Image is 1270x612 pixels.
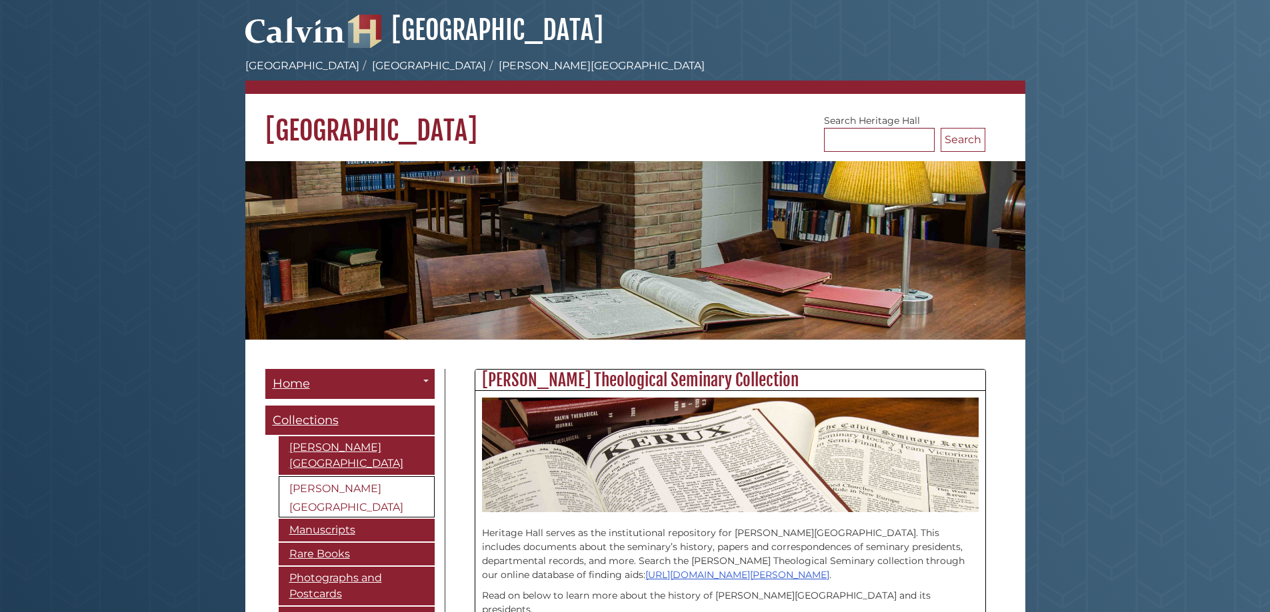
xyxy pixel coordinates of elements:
[265,369,435,399] a: Home
[279,567,435,605] a: Photographs and Postcards
[245,11,345,48] img: Calvin
[475,370,985,391] h2: [PERSON_NAME] Theological Seminary Collection
[279,476,435,517] a: [PERSON_NAME][GEOGRAPHIC_DATA]
[273,413,339,428] span: Collections
[372,59,486,72] a: [GEOGRAPHIC_DATA]
[245,94,1025,147] h1: [GEOGRAPHIC_DATA]
[645,569,829,581] a: [URL][DOMAIN_NAME][PERSON_NAME]
[273,376,310,391] span: Home
[279,436,435,475] a: [PERSON_NAME][GEOGRAPHIC_DATA]
[482,398,979,511] img: Calvin Theological Seminary Kerux
[245,31,345,43] a: Calvin University
[279,519,435,541] a: Manuscripts
[245,59,359,72] a: [GEOGRAPHIC_DATA]
[279,543,435,565] a: Rare Books
[482,512,979,582] p: Heritage Hall serves as the institutional repository for [PERSON_NAME][GEOGRAPHIC_DATA]. This inc...
[348,13,603,47] a: [GEOGRAPHIC_DATA]
[486,58,705,74] li: [PERSON_NAME][GEOGRAPHIC_DATA]
[941,128,985,152] button: Search
[348,15,381,48] img: Hekman Library Logo
[265,406,435,436] a: Collections
[245,58,1025,94] nav: breadcrumb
